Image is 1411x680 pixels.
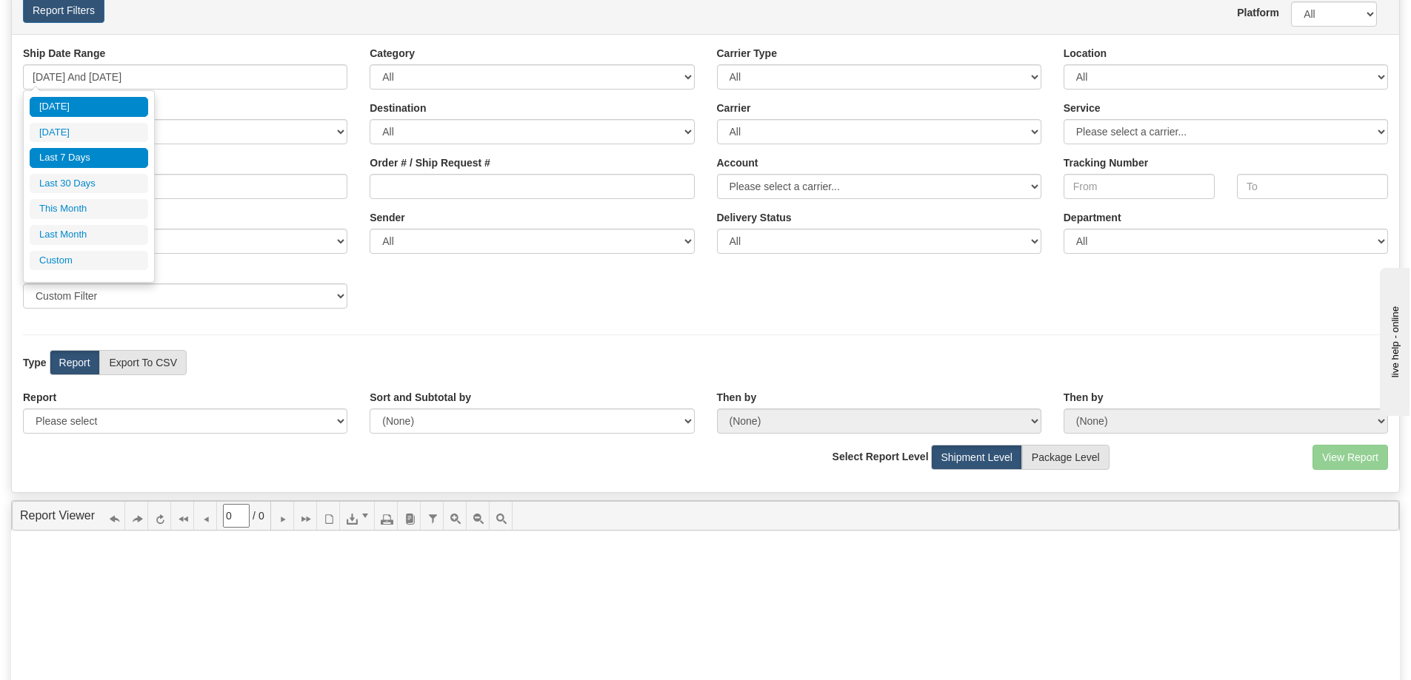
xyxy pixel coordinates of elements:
label: Location [1064,46,1107,61]
label: Destination [370,101,426,115]
li: Last 7 Days [30,148,148,168]
li: This Month [30,199,148,219]
label: Select Report Level [833,449,929,464]
label: Type [23,355,47,370]
label: Platform [1237,5,1269,20]
label: Ship Date Range [23,46,105,61]
select: Please ensure data set in report has been RECENTLY tracked from your Shipment History [717,229,1041,254]
label: Then by [1064,390,1104,405]
label: Export To CSV [99,350,187,375]
input: To [1237,174,1388,199]
label: Then by [717,390,757,405]
label: Account [717,155,758,170]
a: Report Viewer [20,509,95,522]
label: Order # / Ship Request # [370,155,490,170]
label: Shipment Level [931,445,1022,470]
input: From [1064,174,1215,199]
li: Last Month [30,225,148,245]
label: Please ensure data set in report has been RECENTLY tracked from your Shipment History [717,210,792,225]
label: Sort and Subtotal by [370,390,471,405]
li: Custom [30,251,148,271]
span: 0 [258,508,264,523]
li: Last 30 Days [30,174,148,194]
label: Department [1064,210,1121,225]
label: Package Level [1022,445,1110,470]
label: Service [1064,101,1101,115]
button: View Report [1312,445,1388,470]
iframe: chat widget [1377,264,1410,415]
label: Tracking Number [1064,155,1148,170]
label: Report [23,390,56,405]
label: Carrier Type [717,46,777,61]
label: Carrier [717,101,751,115]
label: Category [370,46,415,61]
li: [DATE] [30,97,148,117]
span: / [253,508,256,523]
li: [DATE] [30,123,148,143]
label: Report [50,350,100,375]
label: Sender [370,210,404,225]
div: live help - online [11,13,137,24]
